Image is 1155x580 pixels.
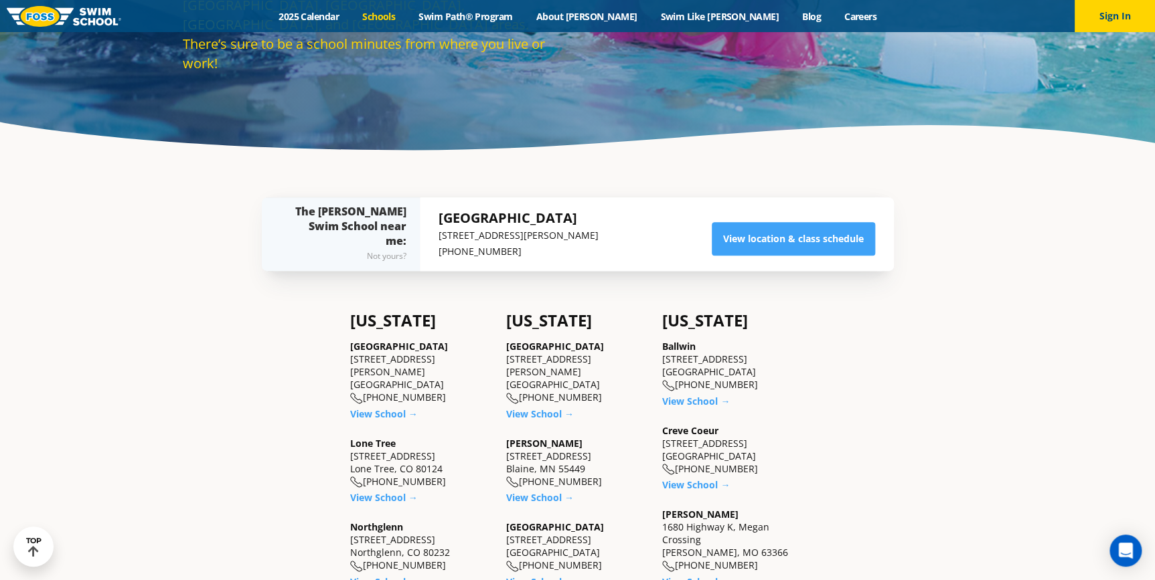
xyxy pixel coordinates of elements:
img: location-phone-o-icon.svg [506,393,519,404]
a: [GEOGRAPHIC_DATA] [350,340,448,353]
a: Creve Coeur [662,424,718,437]
h4: [US_STATE] [350,311,493,330]
img: location-phone-o-icon.svg [350,561,363,572]
img: location-phone-o-icon.svg [662,380,675,391]
img: location-phone-o-icon.svg [506,476,519,488]
img: location-phone-o-icon.svg [662,464,675,475]
a: Ballwin [662,340,696,353]
div: [STREET_ADDRESS] Northglenn, CO 80232 [PHONE_NUMBER] [350,520,493,572]
a: View School → [506,491,574,504]
img: location-phone-o-icon.svg [662,561,675,572]
div: [STREET_ADDRESS] [GEOGRAPHIC_DATA] [PHONE_NUMBER] [662,424,805,476]
a: [PERSON_NAME] [506,437,583,450]
a: [PERSON_NAME] [662,508,739,520]
a: Northglenn [350,520,403,533]
a: Blog [790,10,832,23]
a: 2025 Calendar [267,10,351,23]
p: [PHONE_NUMBER] [439,244,599,260]
a: [GEOGRAPHIC_DATA] [506,520,604,533]
a: Swim Like [PERSON_NAME] [649,10,791,23]
a: View School → [350,491,418,504]
div: [STREET_ADDRESS] [GEOGRAPHIC_DATA] [PHONE_NUMBER] [506,520,649,572]
img: location-phone-o-icon.svg [350,476,363,488]
h4: [US_STATE] [506,311,649,330]
img: location-phone-o-icon.svg [506,561,519,572]
div: [STREET_ADDRESS] Blaine, MN 55449 [PHONE_NUMBER] [506,437,649,488]
div: Open Intercom Messenger [1109,535,1142,567]
a: View School → [662,478,730,491]
a: Swim Path® Program [407,10,524,23]
div: TOP [26,537,42,557]
div: [STREET_ADDRESS] [GEOGRAPHIC_DATA] [PHONE_NUMBER] [662,340,805,391]
a: View School → [662,395,730,407]
a: Schools [351,10,407,23]
h5: [GEOGRAPHIC_DATA] [439,209,599,227]
a: [GEOGRAPHIC_DATA] [506,340,604,353]
h4: [US_STATE] [662,311,805,330]
a: About [PERSON_NAME] [524,10,649,23]
div: [STREET_ADDRESS][PERSON_NAME] [GEOGRAPHIC_DATA] [PHONE_NUMBER] [350,340,493,404]
a: View School → [506,407,574,420]
div: [STREET_ADDRESS][PERSON_NAME] [GEOGRAPHIC_DATA] [PHONE_NUMBER] [506,340,649,404]
div: The [PERSON_NAME] Swim School near me: [289,204,406,264]
div: 1680 Highway K, Megan Crossing [PERSON_NAME], MO 63366 [PHONE_NUMBER] [662,508,805,572]
img: location-phone-o-icon.svg [350,393,363,404]
div: [STREET_ADDRESS] Lone Tree, CO 80124 [PHONE_NUMBER] [350,437,493,488]
div: Not yours? [289,248,406,264]
a: View location & class schedule [712,222,875,256]
a: Careers [832,10,888,23]
img: FOSS Swim School Logo [7,6,121,27]
p: [STREET_ADDRESS][PERSON_NAME] [439,227,599,244]
a: Lone Tree [350,437,396,450]
a: View School → [350,407,418,420]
